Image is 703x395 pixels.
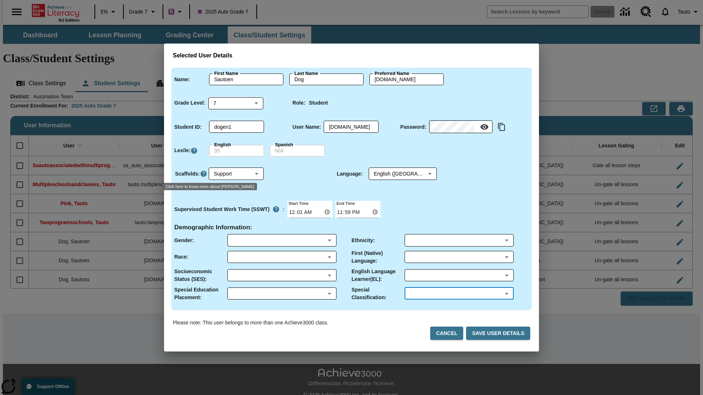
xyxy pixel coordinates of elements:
div: Password [429,121,492,133]
p: Role : [293,99,305,107]
label: Last Name [294,70,318,77]
div: Student ID [209,121,264,133]
div: Grade Level [208,97,263,109]
div: User Name [324,121,379,133]
p: Supervised Student Work Time (SSWT) [174,206,269,213]
button: Cancel [430,327,463,340]
button: Supervised Student Work Time is the timeframe when students can take LevelSet and when lessons ar... [269,203,283,216]
div: Language [369,168,437,180]
p: Language : [337,170,363,178]
label: End Time [335,200,355,206]
p: Please note: This user belongs to more than one Achieve3000 class. [173,319,328,327]
div: : [174,203,284,216]
p: Student [309,99,328,107]
label: Preferred Name [375,70,409,77]
label: First Name [214,70,238,77]
p: Race : [174,253,188,261]
label: Start Time [287,200,309,206]
p: Socioeconomic Status (SES) : [174,268,227,283]
p: Ethnicity : [351,237,375,244]
a: Click here to know more about Lexiles, Will open in new tab [190,147,198,154]
div: Support [209,168,264,180]
div: 7 [208,97,263,109]
label: Spanish [275,142,293,148]
button: Copy text to clipboard [495,121,508,133]
p: User Name : [293,123,321,131]
p: Password : [400,123,426,131]
p: Lexile : [174,147,190,154]
h3: Selected User Details [173,52,530,59]
h4: Demographic Information : [174,224,252,232]
button: Save User Details [466,327,530,340]
p: Student ID : [174,123,202,131]
div: Click here to know more about [PERSON_NAME] [163,183,257,190]
label: English [214,142,231,148]
p: Gender : [174,237,194,244]
p: Special Classification : [351,286,405,301]
p: Grade Level : [174,99,205,107]
div: Scaffolds [209,168,264,180]
p: Name : [174,76,190,83]
button: Reveal Password [477,120,492,134]
p: Special Education Placement : [174,286,227,301]
p: First (Native) Language : [351,249,405,265]
p: English Language Learner(EL) : [351,268,405,283]
div: English ([GEOGRAPHIC_DATA]) [369,168,437,180]
button: Click here to know more about Scaffolds [200,170,207,178]
p: Scaffolds : [175,170,200,178]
